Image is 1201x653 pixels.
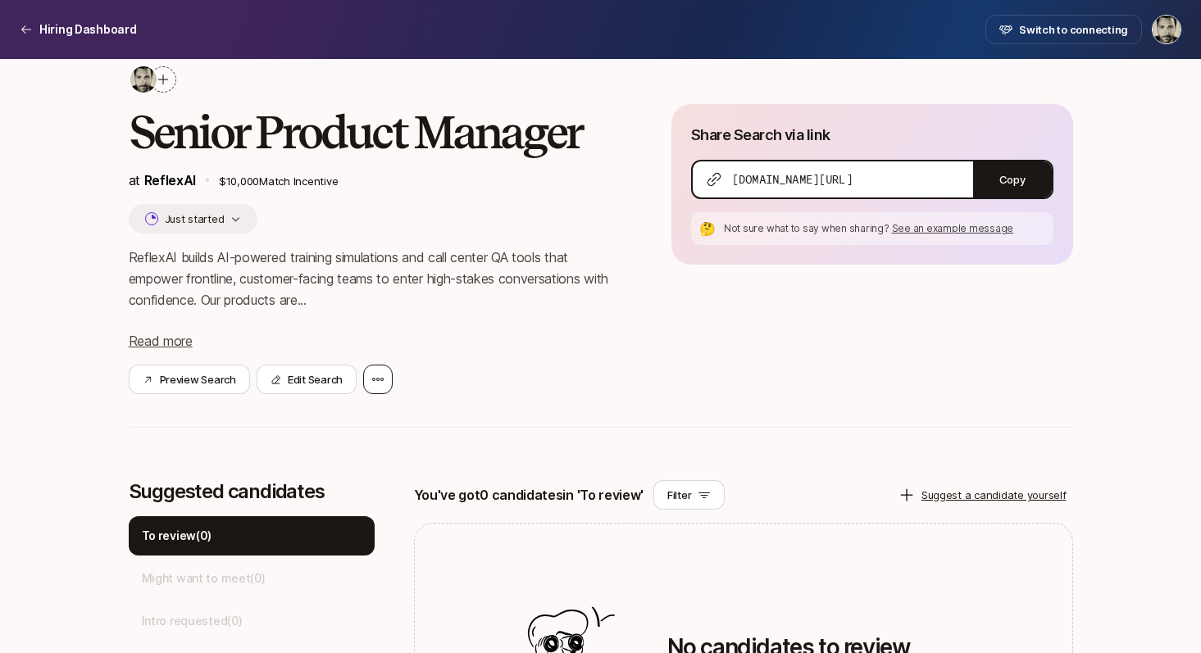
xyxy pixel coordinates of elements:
[921,487,1067,503] p: Suggest a candidate yourself
[1153,16,1181,43] img: Jonathan (Jasper) Sherman-Presser
[985,15,1142,44] button: Switch to connecting
[129,170,197,191] p: at
[1019,21,1128,38] span: Switch to connecting
[142,526,212,546] p: To review ( 0 )
[142,569,266,588] p: Might want to meet ( 0 )
[219,173,619,189] p: $10,000 Match Incentive
[39,20,137,39] p: Hiring Dashboard
[129,247,619,311] p: ReflexAI builds AI-powered training simulations and call center QA tools that empower frontline, ...
[1152,15,1181,44] button: Jonathan (Jasper) Sherman-Presser
[973,161,1052,197] button: Copy
[129,204,258,234] button: Just started
[257,365,357,394] button: Edit Search
[129,365,250,394] button: Preview Search
[892,222,1014,234] span: See an example message
[732,171,853,188] span: [DOMAIN_NAME][URL]
[724,221,1047,236] p: Not sure what to say when sharing?
[130,66,157,93] img: 5645d9d2_9ee7_4686_ba2c_9eb8f9974f51.jpg
[414,484,644,506] p: You've got 0 candidates in 'To review'
[129,107,619,156] h2: Senior Product Manager
[142,611,243,631] p: Intro requested ( 0 )
[144,172,196,188] a: ReflexAI
[129,333,193,349] span: Read more
[653,480,725,510] button: Filter
[691,124,830,147] p: Share Search via link
[698,219,717,238] div: 🤔
[129,480,375,503] p: Suggested candidates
